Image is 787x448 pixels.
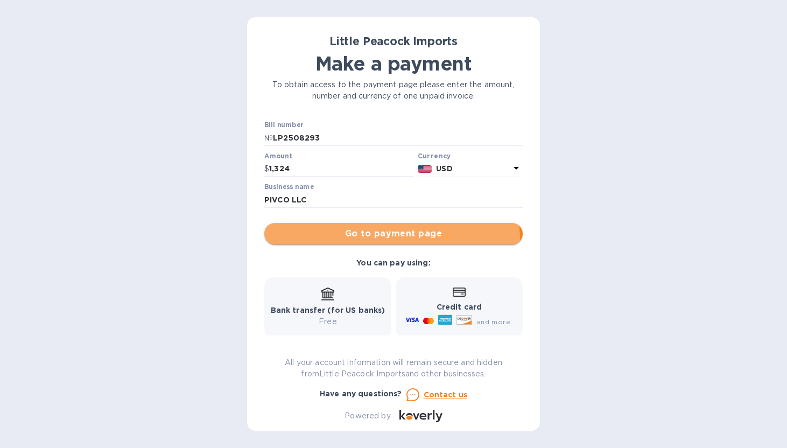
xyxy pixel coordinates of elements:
p: Free [271,316,385,327]
p: № [264,132,273,144]
p: To obtain access to the payment page please enter the amount, number and currency of one unpaid i... [264,79,523,102]
p: Powered by [345,410,390,422]
button: Go to payment page [264,223,523,244]
label: Bill number [264,122,303,129]
b: Bank transfer (for US banks) [271,306,385,314]
u: Contact us [424,390,468,399]
input: Enter business name [264,192,523,208]
img: USD [418,165,432,173]
b: You can pay using: [356,258,430,267]
b: Credit card [437,303,482,311]
input: 0.00 [269,161,413,177]
span: and more... [476,318,516,326]
span: Go to payment page [273,227,514,240]
h1: Make a payment [264,52,523,75]
label: Amount [264,153,292,159]
b: Little Peacock Imports [329,34,458,48]
b: Currency [418,152,451,160]
label: Business name [264,184,314,191]
p: All your account information will remain secure and hidden from Little Peacock Imports and other ... [264,357,523,380]
input: Enter bill number [273,130,523,146]
b: USD [436,164,452,173]
p: $ [264,163,269,174]
b: Have any questions? [320,389,402,398]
